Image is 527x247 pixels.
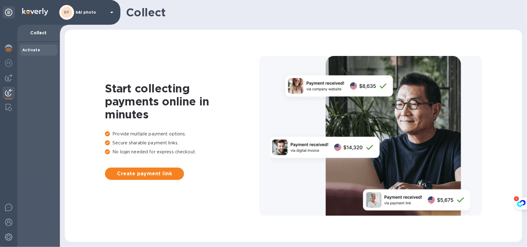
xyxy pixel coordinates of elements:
h1: Start collecting payments online in minutes [105,82,259,121]
div: Unpin categories [2,6,15,19]
b: Activate [22,48,40,52]
button: Create payment link [105,168,184,180]
p: b&l photo [76,10,107,15]
h1: Collect [126,6,517,19]
img: Logo [22,8,48,15]
img: Foreign exchange [5,59,12,67]
p: Secure sharable payment links. [105,140,259,146]
span: Create payment link [110,170,179,177]
b: BP [64,10,69,15]
p: Provide multiple payment options. [105,131,259,137]
p: No login needed for express checkout. [105,149,259,155]
p: Collect [22,30,55,36]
